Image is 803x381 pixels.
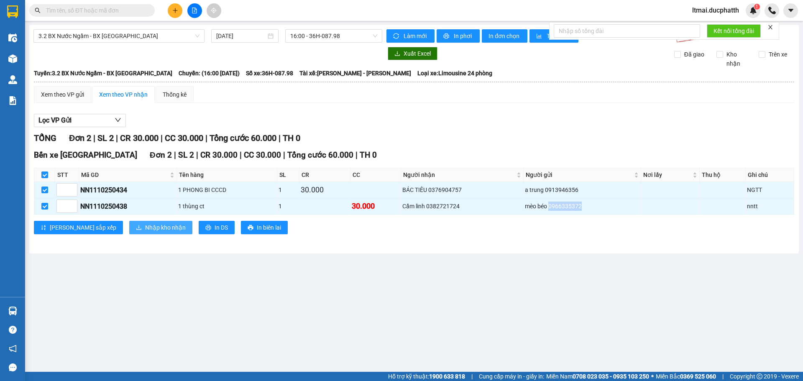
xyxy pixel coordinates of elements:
button: syncLàm mới [386,29,435,43]
img: phone-icon [768,7,776,14]
span: | [240,150,242,160]
img: logo-vxr [7,5,18,18]
div: 1 PHONG BI CCCD [178,185,276,194]
span: 16:00 - 36H-087.98 [290,30,377,42]
span: Hỗ trợ kỹ thuật: [388,372,465,381]
input: Nhập số tổng đài [554,24,700,38]
th: CR [299,168,350,182]
div: 30.000 [301,184,349,196]
span: down [115,117,121,123]
button: In đơn chọn [482,29,527,43]
span: | [355,150,358,160]
button: aim [207,3,221,18]
span: file-add [192,8,197,13]
span: Lọc VP Gửi [38,115,72,125]
th: SL [277,168,299,182]
button: downloadNhập kho nhận [129,221,192,234]
span: Trên xe [765,50,790,59]
button: bar-chartThống kê [529,29,578,43]
span: Kho nhận [723,50,752,68]
span: printer [248,225,253,231]
span: 3.2 BX Nước Ngầm - BX Hoằng Hóa [38,30,199,42]
span: Nơi lấy [643,170,691,179]
div: nntt [747,202,793,211]
span: | [161,133,163,143]
div: NN1110250434 [80,185,175,195]
span: Tổng cước 60.000 [287,150,353,160]
span: | [283,150,285,160]
span: ⚪️ [651,375,654,378]
input: Tìm tên, số ĐT hoặc mã đơn [46,6,145,15]
div: BÁC TIÊU 0376904757 [402,185,522,194]
div: 1 thùng ct [178,202,276,211]
span: sync [393,33,400,40]
span: | [174,150,176,160]
span: message [9,363,17,371]
strong: 1900 633 818 [429,373,465,380]
span: Kết nối tổng đài [713,26,754,36]
span: SL 2 [178,150,194,160]
span: | [205,133,207,143]
span: Chuyến: (16:00 [DATE]) [179,69,240,78]
button: printerIn biên lai [241,221,288,234]
button: printerIn DS [199,221,235,234]
b: Tuyến: 3.2 BX Nước Ngầm - BX [GEOGRAPHIC_DATA] [34,70,172,77]
span: Nhập kho nhận [145,223,186,232]
span: SL 2 [97,133,114,143]
span: bar-chart [536,33,543,40]
span: 1 [755,4,758,10]
span: Mã GD [81,170,168,179]
div: Cẩm linh 0382721724 [402,202,522,211]
img: solution-icon [8,96,17,105]
span: copyright [757,373,762,379]
span: Cung cấp máy in - giấy in: [479,372,544,381]
span: CC 30.000 [244,150,281,160]
span: In phơi [454,31,473,41]
span: | [196,150,198,160]
span: download [394,51,400,57]
span: [PERSON_NAME] sắp xếp [50,223,116,232]
span: In DS [215,223,228,232]
span: CR 30.000 [120,133,159,143]
span: Số xe: 36H-087.98 [246,69,293,78]
div: 30.000 [352,200,400,212]
th: CC [350,168,401,182]
span: Tài xế: [PERSON_NAME] - [PERSON_NAME] [299,69,411,78]
span: Tổng cước 60.000 [210,133,276,143]
span: In đơn chọn [488,31,521,41]
button: Lọc VP Gửi [34,114,126,127]
span: ltmai.ducphatth [685,5,746,15]
span: plus [172,8,178,13]
th: Ghi chú [746,168,794,182]
button: Kết nối tổng đài [707,24,761,38]
div: NN1110250438 [80,201,175,212]
span: Xuất Excel [404,49,431,58]
span: TH 0 [360,150,377,160]
img: warehouse-icon [8,33,17,42]
button: printerIn phơi [437,29,480,43]
span: Miền Nam [546,372,649,381]
span: CC 30.000 [165,133,203,143]
img: warehouse-icon [8,75,17,84]
span: Đơn 2 [150,150,172,160]
span: Làm mới [404,31,428,41]
th: Thu hộ [700,168,746,182]
td: NN1110250438 [79,198,177,215]
div: Xem theo VP nhận [99,90,148,99]
span: aim [211,8,217,13]
span: Đơn 2 [69,133,91,143]
div: mèo béo 0966335372 [525,202,639,211]
span: Người gửi [526,170,632,179]
span: download [136,225,142,231]
button: plus [168,3,182,18]
button: file-add [187,3,202,18]
div: Thống kê [163,90,187,99]
img: warehouse-icon [8,54,17,63]
img: warehouse-icon [8,307,17,315]
span: Miền Bắc [656,372,716,381]
div: NGTT [747,185,793,194]
input: 11/10/2025 [216,31,266,41]
td: NN1110250434 [79,182,177,198]
span: | [279,133,281,143]
sup: 1 [754,4,760,10]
